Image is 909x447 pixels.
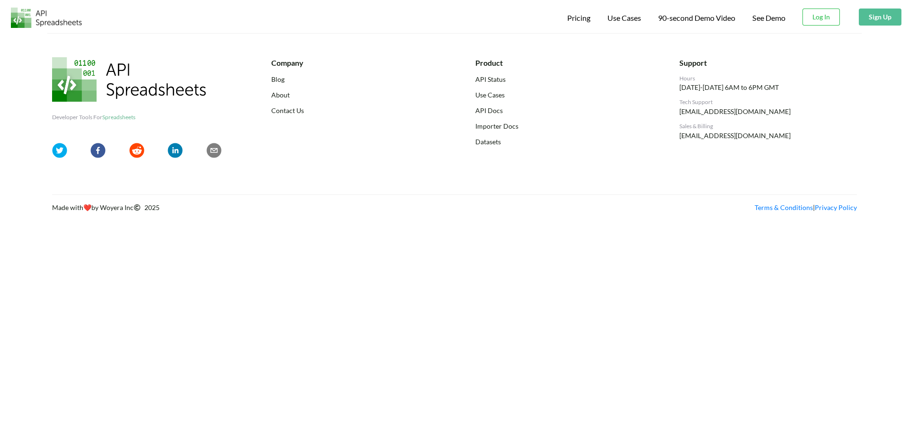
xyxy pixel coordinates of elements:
[52,114,135,121] span: Developer Tools For
[271,90,449,100] a: About
[475,105,653,115] a: API Docs
[475,74,653,84] a: API Status
[90,143,106,160] button: facebook
[129,143,144,160] button: reddit
[802,9,840,26] button: Log In
[11,8,82,28] img: Logo.png
[755,203,813,211] a: Terms & Conditions
[859,9,901,26] button: Sign Up
[679,83,857,92] p: [DATE]-[DATE] 6AM to 6PM GMT
[475,121,653,131] a: Importer Docs
[679,98,857,106] div: Tech Support
[567,13,590,22] span: Pricing
[475,137,653,147] a: Datasets
[271,74,449,84] a: Blog
[815,203,857,211] a: Privacy Policy
[679,107,791,115] a: [EMAIL_ADDRESS][DOMAIN_NAME]
[168,143,183,160] button: linkedin
[83,203,91,211] span: heart emoji
[658,14,735,22] span: 90-second Demo Video
[752,13,785,23] a: See Demo
[679,74,857,83] div: Hours
[607,13,641,22] span: Use Cases
[102,114,135,121] span: Spreadsheets
[52,143,67,160] button: twitter
[271,105,449,115] a: Contact Us
[271,57,449,69] div: Company
[755,203,857,211] span: |
[679,57,857,69] div: Support
[679,131,791,140] a: [EMAIL_ADDRESS][DOMAIN_NAME]
[52,57,206,102] img: API Spreadsheets Logo
[134,203,160,211] span: 2025
[475,90,653,100] a: Use Cases
[679,122,857,131] div: Sales & Billing
[52,202,454,212] div: Made with by Woyera Inc
[475,57,653,69] div: Product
